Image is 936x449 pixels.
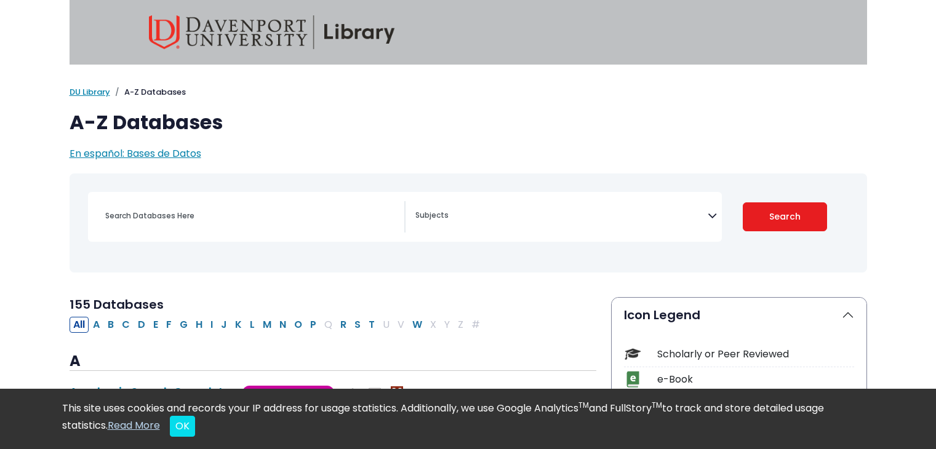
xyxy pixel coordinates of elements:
button: Filter Results L [246,317,258,333]
a: En español: Bases de Datos [70,146,201,161]
button: Filter Results B [104,317,118,333]
a: Academic Search Complete [70,384,230,399]
button: Icon Legend [612,298,866,332]
a: DU Library [70,86,110,98]
h1: A-Z Databases [70,111,867,134]
div: Alpha-list to filter by first letter of database name [70,317,485,331]
button: Filter Results J [217,317,231,333]
button: All [70,317,89,333]
button: Filter Results D [134,317,149,333]
sup: TM [578,400,589,410]
button: Filter Results P [306,317,320,333]
span: 155 Databases [70,296,164,313]
button: Filter Results N [276,317,290,333]
img: Scholarly or Peer Reviewed [346,386,359,399]
nav: breadcrumb [70,86,867,98]
img: Icon Scholarly or Peer Reviewed [625,346,641,362]
button: Filter Results I [207,317,217,333]
div: This site uses cookies and records your IP address for usage statistics. Additionally, we use Goo... [62,401,874,437]
nav: Search filters [70,173,867,272]
button: Filter Results S [351,317,364,333]
img: Davenport University Library [149,15,395,49]
span: Good Starting Point [242,386,334,400]
textarea: Search [415,212,708,221]
button: Filter Results C [118,317,134,333]
button: Filter Results K [231,317,246,333]
button: Filter Results H [192,317,206,333]
button: Close [170,416,195,437]
h3: A [70,352,596,371]
div: Scholarly or Peer Reviewed [657,347,854,362]
button: Filter Results T [365,317,378,333]
img: Audio & Video [369,386,381,399]
input: Search database by title or keyword [98,207,404,224]
button: Filter Results O [290,317,306,333]
div: e-Book [657,372,854,387]
button: Filter Results G [176,317,191,333]
button: Submit for Search Results [743,202,827,231]
button: Filter Results W [409,317,426,333]
img: MeL (Michigan electronic Library) [391,386,403,399]
button: Filter Results R [337,317,350,333]
button: Filter Results E [150,317,162,333]
a: Read More [108,418,160,432]
button: Filter Results M [259,317,275,333]
button: Filter Results A [89,317,103,333]
li: A-Z Databases [110,86,186,98]
button: Filter Results F [162,317,175,333]
sup: TM [652,400,662,410]
img: Icon e-Book [625,371,641,387]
